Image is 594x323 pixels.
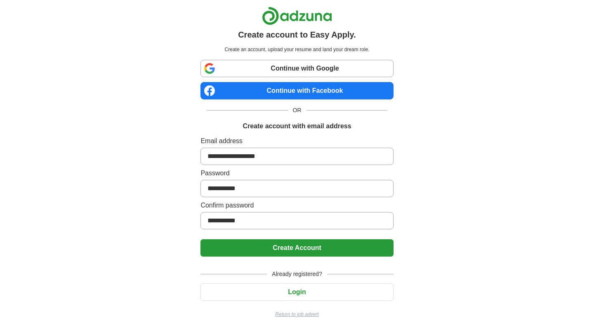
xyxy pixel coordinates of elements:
[288,106,306,115] span: OR
[267,270,327,278] span: Already registered?
[200,239,393,257] button: Create Account
[200,60,393,77] a: Continue with Google
[200,288,393,295] a: Login
[200,283,393,301] button: Login
[200,311,393,318] a: Return to job advert
[238,28,356,41] h1: Create account to Easy Apply.
[200,136,393,146] label: Email address
[200,200,393,210] label: Confirm password
[262,7,332,25] img: Adzuna logo
[202,46,391,53] p: Create an account, upload your resume and land your dream role.
[200,168,393,178] label: Password
[200,82,393,99] a: Continue with Facebook
[243,121,351,131] h1: Create account with email address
